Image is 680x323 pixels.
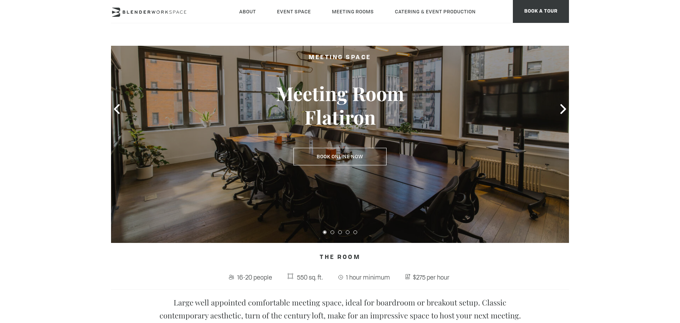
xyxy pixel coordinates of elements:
span: 550 sq. ft. [295,271,325,283]
span: $275 per hour [411,271,452,283]
a: Book Online Now [293,148,387,166]
iframe: Chat Widget [543,225,680,323]
span: 16-20 people [235,271,274,283]
h2: Meeting Space [252,53,428,63]
span: 1 hour minimum [344,271,392,283]
h3: Meeting Room Flatiron [252,82,428,129]
h4: The Room [111,251,569,265]
p: Large well appointed comfortable meeting space, ideal for boardroom or breakout setup. Classic co... [149,296,531,322]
